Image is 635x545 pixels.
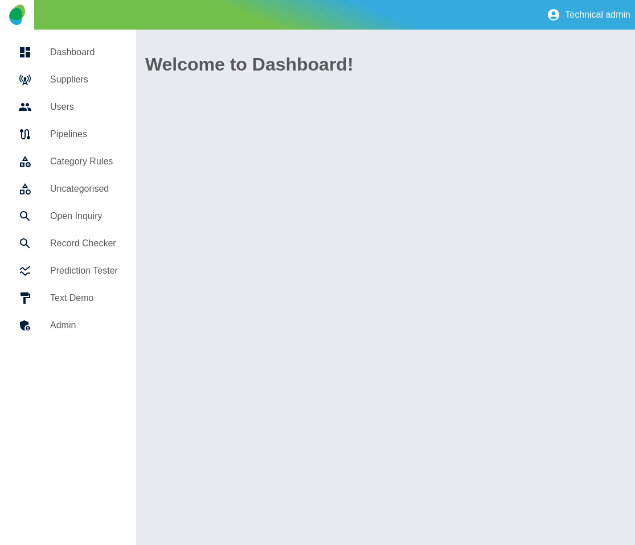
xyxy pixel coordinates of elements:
[9,175,127,203] a: Uncategorised
[50,237,118,250] h5: Record Checker
[50,182,118,196] h5: Uncategorised
[50,209,118,223] h5: Open Inquiry
[50,319,118,332] h5: Admin
[50,155,118,168] h5: Category Rules
[50,73,118,86] h5: Suppliers
[9,148,127,175] a: Category Rules
[9,39,127,66] a: Dashboard
[9,284,127,312] a: Text Demo
[9,312,127,339] a: Admin
[50,100,118,114] h5: Users
[50,264,118,278] h5: Prediction Tester
[145,51,626,78] h1: Welcome to Dashboard!
[565,10,630,20] p: Technical admin
[9,66,127,93] a: Suppliers
[9,5,24,25] img: Logo
[50,46,118,59] h5: Dashboard
[50,127,118,141] h5: Pipelines
[9,230,127,257] a: Record Checker
[9,93,127,121] a: Users
[50,291,118,305] h5: Text Demo
[9,257,127,284] a: Prediction Tester
[542,3,635,26] button: Technical admin
[9,203,127,230] a: Open Inquiry
[9,121,127,148] a: Pipelines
